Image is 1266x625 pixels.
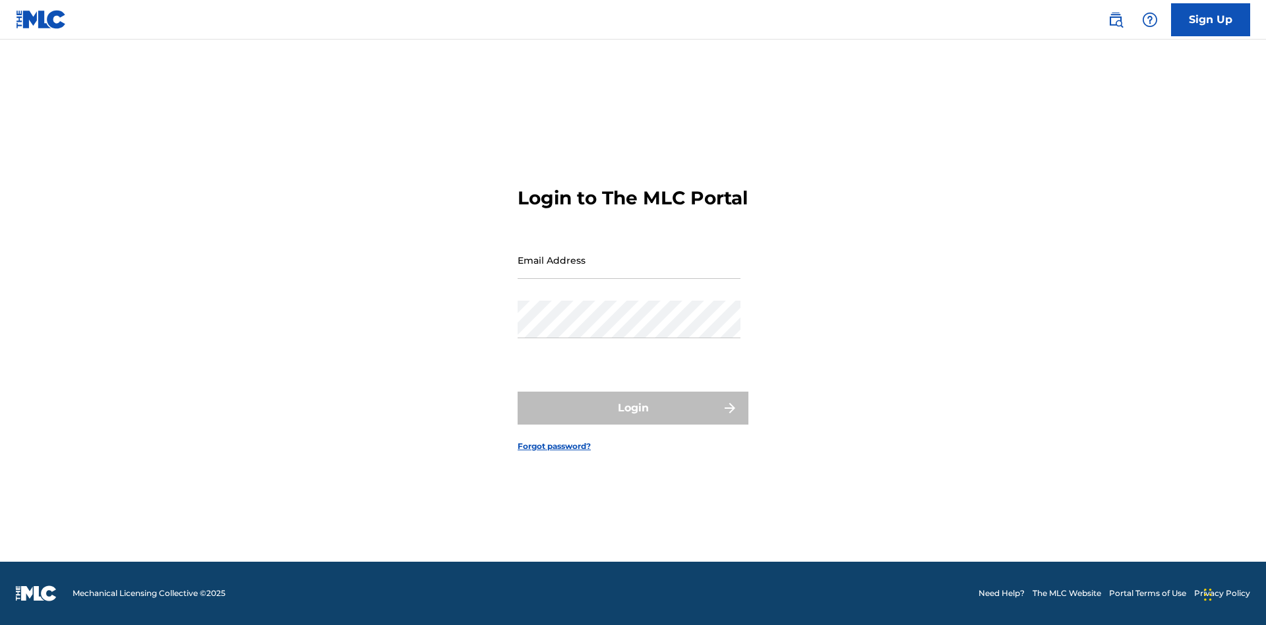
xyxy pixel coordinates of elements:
img: logo [16,585,57,601]
img: search [1108,12,1124,28]
a: Privacy Policy [1194,587,1250,599]
img: MLC Logo [16,10,67,29]
a: Need Help? [979,587,1025,599]
a: Portal Terms of Use [1109,587,1186,599]
iframe: Chat Widget [1200,562,1266,625]
span: Mechanical Licensing Collective © 2025 [73,587,226,599]
h3: Login to The MLC Portal [518,187,748,210]
a: Sign Up [1171,3,1250,36]
a: The MLC Website [1033,587,1101,599]
div: Help [1137,7,1163,33]
div: Drag [1204,575,1212,614]
a: Forgot password? [518,440,591,452]
a: Public Search [1102,7,1129,33]
img: help [1142,12,1158,28]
